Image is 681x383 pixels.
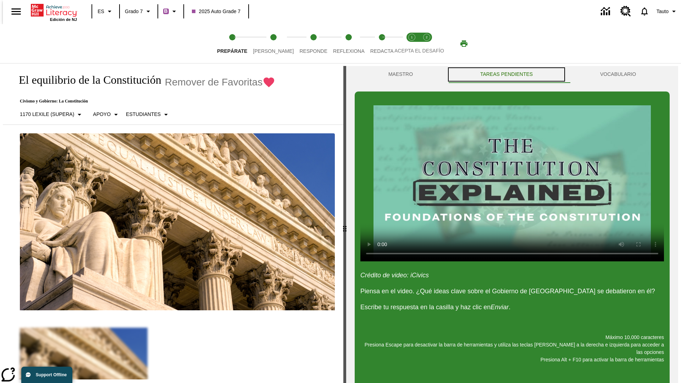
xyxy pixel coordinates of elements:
[122,5,155,18] button: Grado: Grado 7, Elige un grado
[360,341,664,356] p: Presiona Escape para desactivar la barra de herramientas y utiliza las teclas [PERSON_NAME] a la ...
[36,372,67,377] span: Support Offline
[360,356,664,363] p: Presiona Alt + F10 para activar la barra de herramientas
[294,24,333,63] button: Responde step 3 of 5
[90,108,123,121] button: Tipo de apoyo, Apoyo
[327,24,370,63] button: Reflexiona step 4 of 5
[343,66,346,383] div: Pulsa la tecla de intro o la barra espaciadora y luego presiona las flechas de derecha e izquierd...
[3,6,104,12] body: Máximo 10,000 caracteres Presiona Escape para desactivar la barra de herramientas y utiliza las t...
[247,24,299,63] button: Lee step 2 of 5
[165,76,275,88] button: Remover de Favoritas - El equilibrio de la Constitución
[346,66,678,383] div: activity
[616,2,635,21] a: Centro de recursos, Se abrirá en una pestaña nueva.
[566,66,670,83] button: VOCABULARIO
[360,302,664,312] p: Escribe tu respuesta en la casilla y haz clic en .
[192,8,241,15] span: 2025 Auto Grade 7
[93,111,111,118] p: Apoyo
[211,24,253,63] button: Prepárate step 1 of 5
[360,334,664,341] p: Máximo 10,000 caracteres
[20,133,335,311] img: El edificio del Tribunal Supremo de Estados Unidos ostenta la frase "Igualdad de justicia bajo la...
[426,35,427,39] text: 2
[370,48,394,54] span: Redacta
[355,66,447,83] button: Maestro
[657,8,669,15] span: Tauto
[333,48,365,54] span: Reflexiona
[299,48,327,54] span: Responde
[394,48,444,54] span: ACEPTA EL DESAFÍO
[164,7,168,16] span: B
[217,48,247,54] span: Prepárate
[411,35,413,39] text: 1
[123,108,173,121] button: Seleccionar estudiante
[355,66,670,83] div: Instructional Panel Tabs
[11,99,275,104] p: Civismo y Gobierno: La Constitución
[3,66,343,379] div: reading
[360,287,664,296] p: Piensa en el video. ¿Qué ideas clave sobre el Gobierno de [GEOGRAPHIC_DATA] se debatieron en él?
[125,8,143,15] span: Grado 7
[654,5,681,18] button: Perfil/Configuración
[126,111,161,118] p: Estudiantes
[447,66,566,83] button: TAREAS PENDIENTES
[365,24,399,63] button: Redacta step 5 of 5
[253,48,294,54] span: [PERSON_NAME]
[453,37,475,50] button: Imprimir
[160,5,181,18] button: Boost El color de la clase es morado/púrpura. Cambiar el color de la clase.
[94,5,117,18] button: Lenguaje: ES, Selecciona un idioma
[597,2,616,21] a: Centro de información
[402,24,422,63] button: Acepta el desafío lee step 1 of 2
[491,304,509,311] em: Enviar
[6,1,27,22] button: Abrir el menú lateral
[165,77,262,88] span: Remover de Favoritas
[50,17,77,22] span: Edición de NJ
[31,2,77,22] div: Portada
[21,367,72,383] button: Support Offline
[17,108,87,121] button: Seleccione Lexile, 1170 Lexile (Supera)
[20,111,74,118] p: 1170 Lexile (Supera)
[11,73,161,87] h1: El equilibrio de la Constitución
[635,2,654,21] a: Notificaciones
[98,8,104,15] span: ES
[360,272,429,279] em: Crédito de video: iCivics
[416,24,437,63] button: Acepta el desafío contesta step 2 of 2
